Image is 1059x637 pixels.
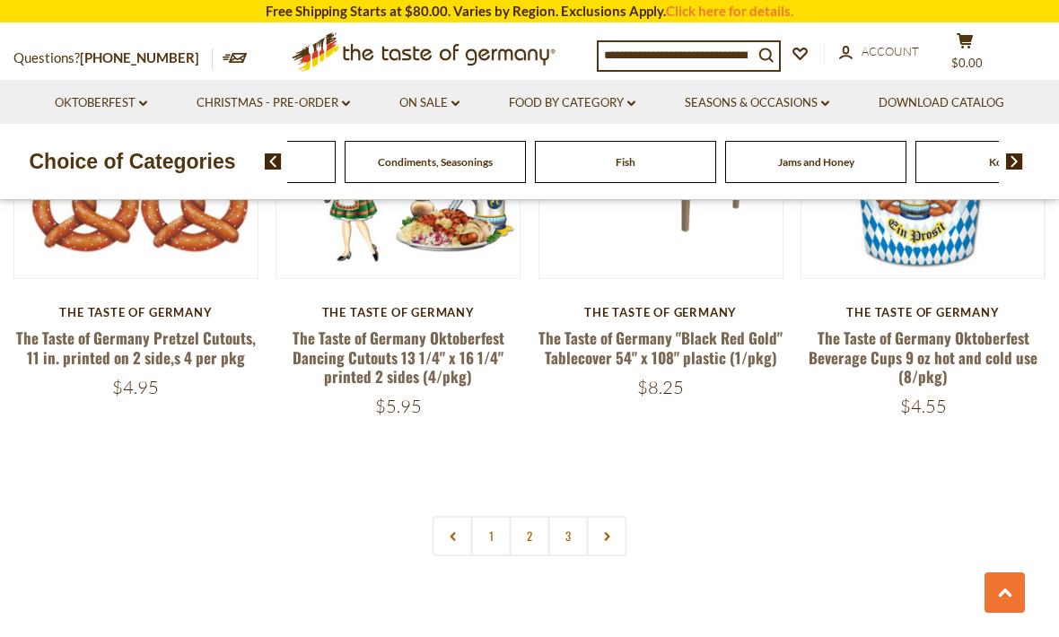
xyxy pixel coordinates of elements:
[548,516,589,556] a: 3
[378,155,493,169] a: Condiments, Seasonings
[538,327,783,368] a: The Taste of Germany "Black Red Gold" Tablecover 54" x 108" plastic (1/pkg)
[112,376,159,398] span: $4.95
[471,516,512,556] a: 1
[879,93,1004,113] a: Download Catalog
[616,155,635,169] a: Fish
[685,93,829,113] a: Seasons & Occasions
[510,516,550,556] a: 2
[399,93,459,113] a: On Sale
[938,32,992,77] button: $0.00
[375,395,422,417] span: $5.95
[666,3,793,19] a: Click here for details.
[13,47,213,70] p: Questions?
[16,327,256,368] a: The Taste of Germany Pretzel Cutouts, 11 in. printed on 2 side,s 4 per pkg
[293,327,504,388] a: The Taste of Germany Oktoberfest Dancing Cutouts 13 1/4" x 16 1/4" printed 2 sides (4/pkg)
[989,155,1023,169] a: Kosher
[951,56,983,70] span: $0.00
[637,376,684,398] span: $8.25
[276,305,521,319] div: The Taste of Germany
[509,93,635,113] a: Food By Category
[538,305,783,319] div: The Taste of Germany
[265,153,282,170] img: previous arrow
[900,395,947,417] span: $4.55
[801,305,1046,319] div: The Taste of Germany
[80,49,199,65] a: [PHONE_NUMBER]
[862,44,919,58] span: Account
[55,93,147,113] a: Oktoberfest
[1006,153,1023,170] img: next arrow
[197,93,350,113] a: Christmas - PRE-ORDER
[809,327,1037,388] a: The Taste of Germany Oktoberfest Beverage Cups 9 oz hot and cold use (8/pkg)
[13,305,258,319] div: The Taste of Germany
[839,42,919,62] a: Account
[778,155,854,169] a: Jams and Honey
